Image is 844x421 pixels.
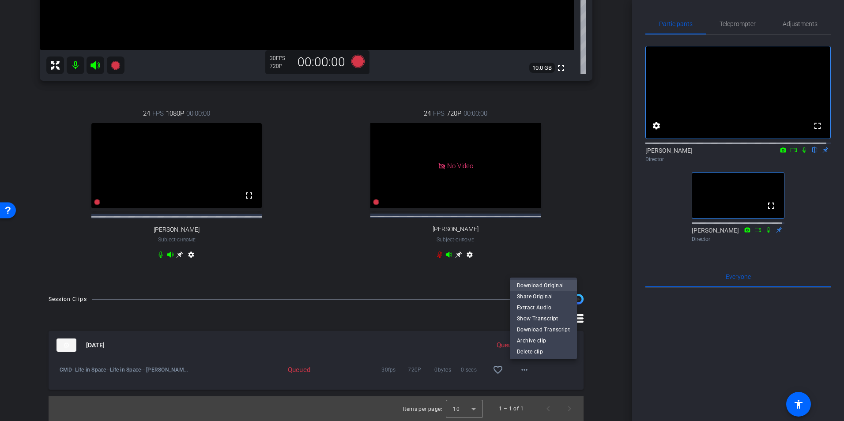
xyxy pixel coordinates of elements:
[517,324,570,335] span: Download Transcript
[517,346,570,357] span: Delete clip
[517,302,570,312] span: Extract Audio
[517,335,570,346] span: Archive clip
[517,313,570,323] span: Show Transcript
[517,291,570,301] span: Share Original
[517,280,570,290] span: Download Original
